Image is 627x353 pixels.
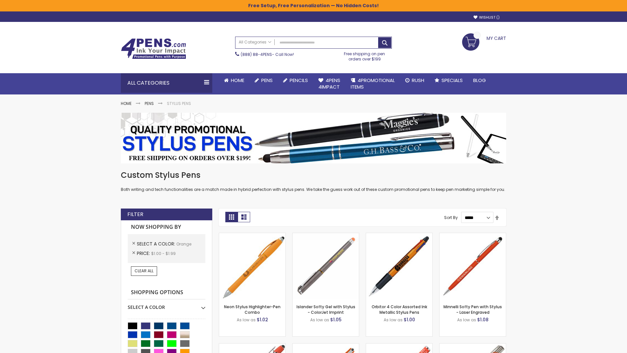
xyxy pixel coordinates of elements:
[121,38,186,59] img: 4Pens Custom Pens and Promotional Products
[176,241,191,247] span: Orange
[127,211,143,218] strong: Filter
[337,49,392,62] div: Free shipping on pen orders over $199
[131,266,157,276] a: Clear All
[249,73,278,88] a: Pens
[313,73,346,94] a: 4Pens4impact
[366,233,432,299] img: Orbitor 4 Color Assorted Ink Metallic Stylus Pens-Orange
[137,241,176,247] span: Select A Color
[257,316,268,323] span: $1.02
[412,77,424,84] span: Rush
[239,40,271,45] span: All Categories
[468,73,491,88] a: Blog
[440,343,506,349] a: Tres-Chic Softy Brights with Stylus Pen - Laser-Orange
[400,73,429,88] a: Rush
[128,286,205,300] strong: Shopping Options
[219,233,285,299] img: Neon Stylus Highlighter-Pen Combo-Orange
[128,299,205,311] div: Select A Color
[121,113,506,163] img: Stylus Pens
[293,233,359,299] img: Islander Softy Gel with Stylus - ColorJet Imprint-Orange
[404,316,415,323] span: $1.00
[440,233,506,299] img: Minnelli Softy Pen with Stylus - Laser Engraved-Orange
[241,52,294,57] span: - Call Now!
[477,316,489,323] span: $1.08
[330,316,342,323] span: $1.05
[473,77,486,84] span: Blog
[235,37,275,48] a: All Categories
[457,317,476,323] span: As low as
[121,73,212,93] div: All Categories
[474,15,500,20] a: Wishlist
[219,233,285,238] a: Neon Stylus Highlighter-Pen Combo-Orange
[351,77,395,90] span: 4PROMOTIONAL ITEMS
[442,77,463,84] span: Specials
[224,304,281,315] a: Neon Stylus Highlighter-Pen Combo
[121,101,132,106] a: Home
[444,215,458,220] label: Sort By
[290,77,308,84] span: Pencils
[219,343,285,349] a: 4P-MS8B-Orange
[293,233,359,238] a: Islander Softy Gel with Stylus - ColorJet Imprint-Orange
[121,170,506,193] div: Both writing and tech functionalities are a match made in hybrid perfection with stylus pens. We ...
[366,343,432,349] a: Marin Softy Pen with Stylus - Laser Engraved-Orange
[372,304,427,315] a: Orbitor 4 Color Assorted Ink Metallic Stylus Pens
[318,77,340,90] span: 4Pens 4impact
[443,304,502,315] a: Minnelli Softy Pen with Stylus - Laser Engraved
[429,73,468,88] a: Specials
[231,77,244,84] span: Home
[145,101,154,106] a: Pens
[241,52,272,57] a: (888) 88-4PENS
[167,101,191,106] strong: Stylus Pens
[293,343,359,349] a: Avendale Velvet Touch Stylus Gel Pen-Orange
[297,304,355,315] a: Islander Softy Gel with Stylus - ColorJet Imprint
[440,233,506,238] a: Minnelli Softy Pen with Stylus - Laser Engraved-Orange
[366,233,432,238] a: Orbitor 4 Color Assorted Ink Metallic Stylus Pens-Orange
[137,250,151,257] span: Price
[261,77,273,84] span: Pens
[310,317,329,323] span: As low as
[278,73,313,88] a: Pencils
[346,73,400,94] a: 4PROMOTIONALITEMS
[121,170,506,180] h1: Custom Stylus Pens
[237,317,256,323] span: As low as
[225,212,238,222] strong: Grid
[384,317,403,323] span: As low as
[135,268,153,274] span: Clear All
[219,73,249,88] a: Home
[151,251,176,256] span: $1.00 - $1.99
[128,220,205,234] strong: Now Shopping by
